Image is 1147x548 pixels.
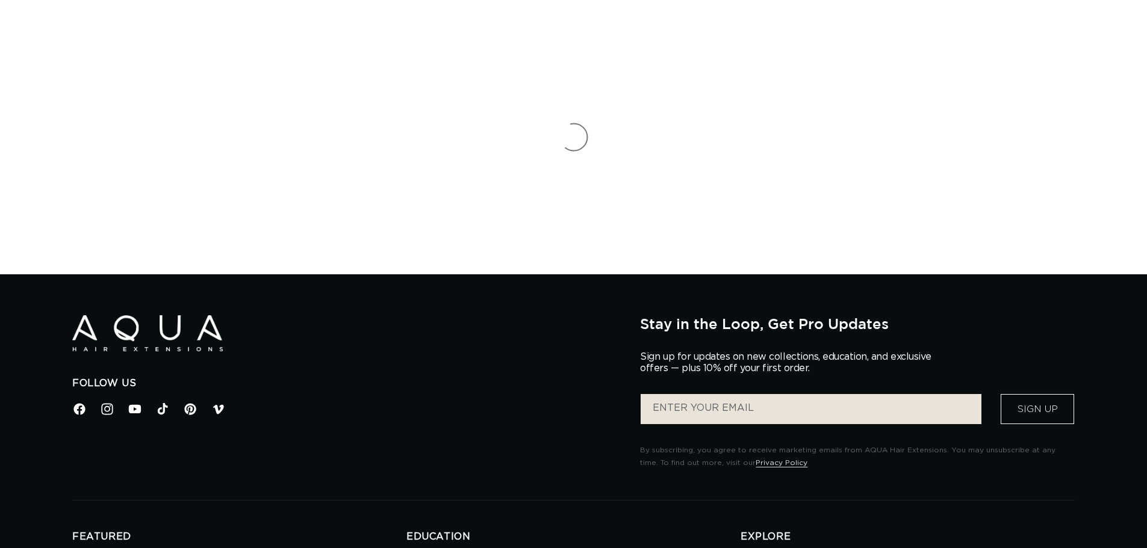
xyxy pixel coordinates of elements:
h2: EDUCATION [406,531,741,543]
button: Sign Up [1001,394,1074,424]
h2: EXPLORE [741,531,1075,543]
p: Sign up for updates on new collections, education, and exclusive offers — plus 10% off your first... [640,351,941,374]
h2: Follow Us [72,377,622,390]
a: Privacy Policy [756,459,807,466]
p: By subscribing, you agree to receive marketing emails from AQUA Hair Extensions. You may unsubscr... [640,444,1075,470]
h2: Stay in the Loop, Get Pro Updates [640,315,1075,332]
input: ENTER YOUR EMAIL [641,394,981,424]
h2: FEATURED [72,531,406,543]
img: Aqua Hair Extensions [72,315,223,352]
